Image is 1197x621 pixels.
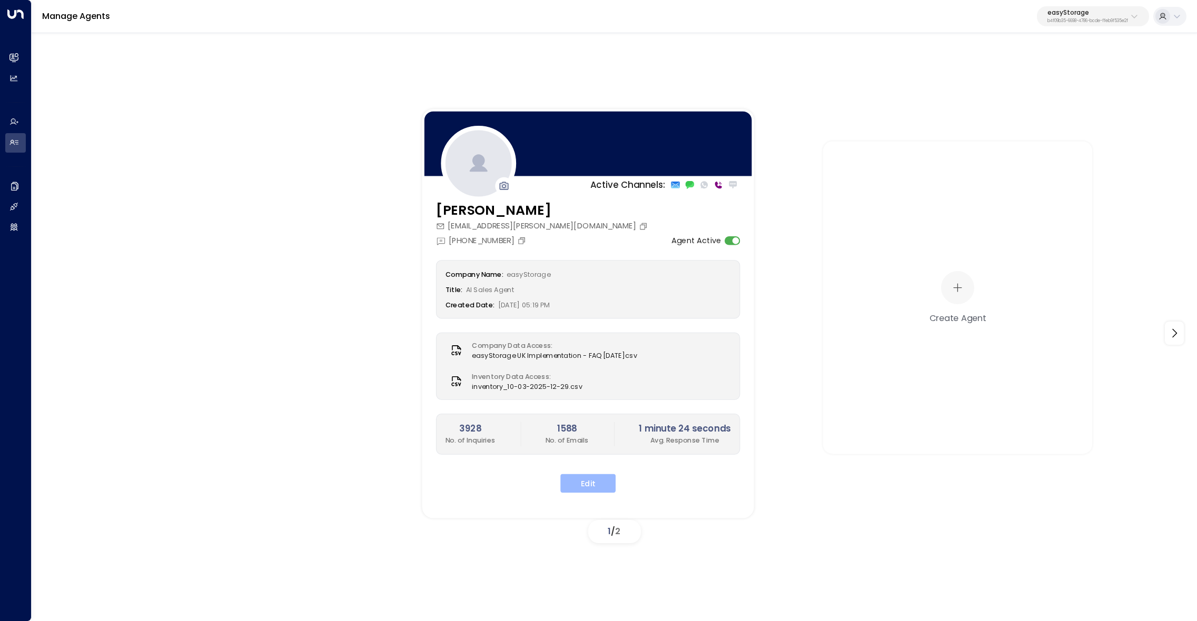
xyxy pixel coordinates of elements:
h2: 3928 [446,422,496,435]
p: Active Channels: [590,178,666,191]
span: easyStorage UK Implementation - FAQ [DATE]csv [472,350,637,360]
a: Manage Agents [42,10,110,22]
div: [PHONE_NUMBER] [436,234,529,246]
label: Created Date: [446,300,494,309]
div: Create Agent [929,312,986,324]
label: Title: [446,285,463,294]
span: AI Sales Agent [466,285,514,294]
p: easyStorage [1047,9,1128,16]
span: inventory_10-03-2025-12-29.csv [472,382,582,392]
label: Agent Active [671,234,721,246]
button: Copy [517,236,529,245]
h3: [PERSON_NAME] [436,200,650,220]
p: No. of Inquiries [446,435,496,445]
label: Company Data Access: [472,340,631,350]
p: b4f09b35-6698-4786-bcde-ffeb9f535e2f [1047,19,1128,23]
div: / [588,520,641,543]
label: Company Name: [446,269,503,279]
h2: 1 minute 24 seconds [639,422,730,435]
button: easyStorageb4f09b35-6698-4786-bcde-ffeb9f535e2f [1037,6,1149,26]
h2: 1588 [546,422,589,435]
span: 1 [608,525,611,537]
button: Copy [639,222,650,231]
p: Avg. Response Time [639,435,730,445]
label: Inventory Data Access: [472,372,577,382]
span: easyStorage [507,269,550,279]
span: [DATE] 05:19 PM [498,300,550,309]
button: Edit [560,474,616,493]
span: 2 [616,525,621,537]
div: [EMAIL_ADDRESS][PERSON_NAME][DOMAIN_NAME] [436,220,650,232]
p: No. of Emails [546,435,589,445]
